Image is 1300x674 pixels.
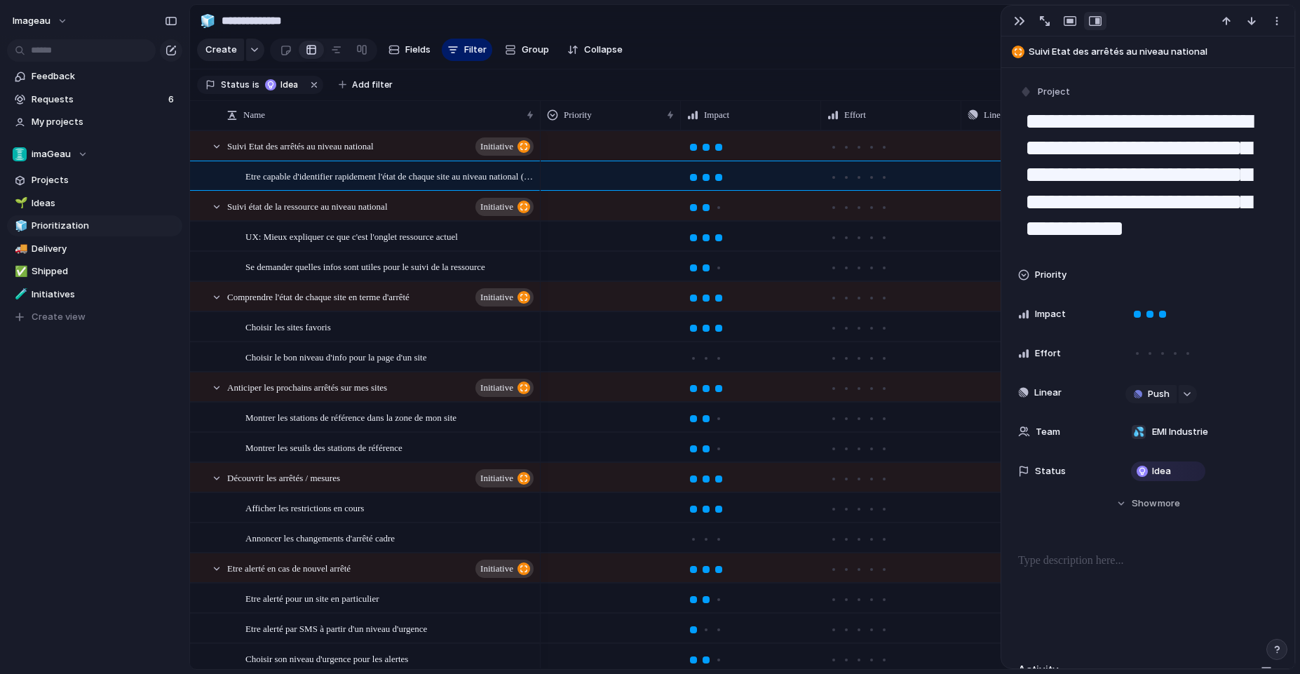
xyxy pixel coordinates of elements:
span: Projects [32,173,177,187]
button: imaGeau [7,144,182,165]
button: initiative [475,469,534,487]
span: Team [1036,425,1060,439]
span: UX: Mieux expliquer ce que c'est l'onglet ressource actuel [245,228,458,244]
div: 🌱 [15,195,25,211]
a: 🧪Initiatives [7,284,182,305]
span: Fields [405,43,431,57]
span: Create view [32,310,86,324]
span: Impact [1035,307,1066,321]
div: 🚚 [15,241,25,257]
a: 🚚Delivery [7,238,182,260]
span: initiative [480,197,513,217]
span: Delivery [32,242,177,256]
span: Idea [280,79,301,91]
button: ✅ [13,264,27,278]
span: more [1158,497,1180,511]
span: Montrer les stations de référence dans la zone de mon site [245,409,456,425]
span: Project [1038,85,1070,99]
button: 🧊 [13,219,27,233]
span: 6 [168,93,177,107]
span: Montrer les seuils des stations de référence [245,439,402,455]
button: initiative [475,198,534,216]
span: Suivi Etat des arrêtés au niveau national [227,137,374,154]
span: Choisir les sites favoris [245,318,331,335]
a: My projects [7,112,182,133]
span: Etre alerté en cas de nouvel arrêté [227,560,351,576]
span: Effort [1035,346,1061,360]
div: ✅ [15,264,25,280]
span: Choisir le bon niveau d'info pour la page d'un site [245,349,427,365]
span: imageau [13,14,50,28]
span: Feedback [32,69,177,83]
button: 🌱 [13,196,27,210]
span: is [252,79,259,91]
div: 💦 [1132,425,1146,439]
span: Show [1132,497,1157,511]
button: Collapse [562,39,628,61]
div: 🧪 [15,286,25,302]
span: Idea [1152,464,1171,478]
button: initiative [475,137,534,156]
span: Se demander quelles infos sont utiles pour le suivi de la ressource [245,258,485,274]
a: 🌱Ideas [7,193,182,214]
span: Comprendre l'état de chaque site en terme d'arrêté [227,288,409,304]
button: Push [1125,385,1177,403]
a: 🧊Prioritization [7,215,182,236]
button: 🧊 [196,10,219,32]
button: Project [1017,82,1074,102]
button: is [250,77,262,93]
span: Priority [564,108,592,122]
span: initiative [480,378,513,398]
span: Afficher les restrictions en cours [245,499,364,515]
button: Suivi Etat des arrêtés au niveau national [1008,41,1288,63]
span: Effort [844,108,866,122]
span: My projects [32,115,177,129]
span: Requests [32,93,164,107]
button: initiative [475,288,534,306]
div: 🧊 [15,218,25,234]
span: initiative [480,288,513,307]
span: Suivi Etat des arrêtés au niveau national [1029,45,1288,59]
div: 🧊 [200,11,215,30]
span: Impact [704,108,729,122]
button: 🚚 [13,242,27,256]
a: Feedback [7,66,182,87]
span: Shipped [32,264,177,278]
button: Idea [261,77,305,93]
a: Requests6 [7,89,182,110]
button: Showmore [1018,491,1278,516]
button: Create view [7,306,182,328]
button: Group [498,39,556,61]
a: ✅Shipped [7,261,182,282]
span: initiative [480,469,513,488]
span: Group [522,43,549,57]
span: Create [205,43,237,57]
span: Ideas [32,196,177,210]
a: Projects [7,170,182,191]
button: 🧪 [13,288,27,302]
button: Filter [442,39,492,61]
span: imaGeau [32,147,71,161]
button: initiative [475,560,534,578]
button: initiative [475,379,534,397]
span: Prioritization [32,219,177,233]
span: Status [221,79,250,91]
span: Add filter [352,79,393,91]
button: imageau [6,10,75,32]
span: Filter [464,43,487,57]
span: EMI Industrie [1152,425,1208,439]
span: Status [1035,464,1066,478]
span: Etre alerté pour un site en particulier [245,590,379,606]
button: Create [197,39,244,61]
span: Suivi état de la ressource au niveau national [227,198,388,214]
span: Linear [984,108,1008,122]
span: Initiatives [32,288,177,302]
span: Name [243,108,265,122]
button: Fields [383,39,436,61]
span: Annoncer les changements d'arrêté cadre [245,530,395,546]
span: Choisir son niveau d'urgence pour les alertes [245,650,408,666]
